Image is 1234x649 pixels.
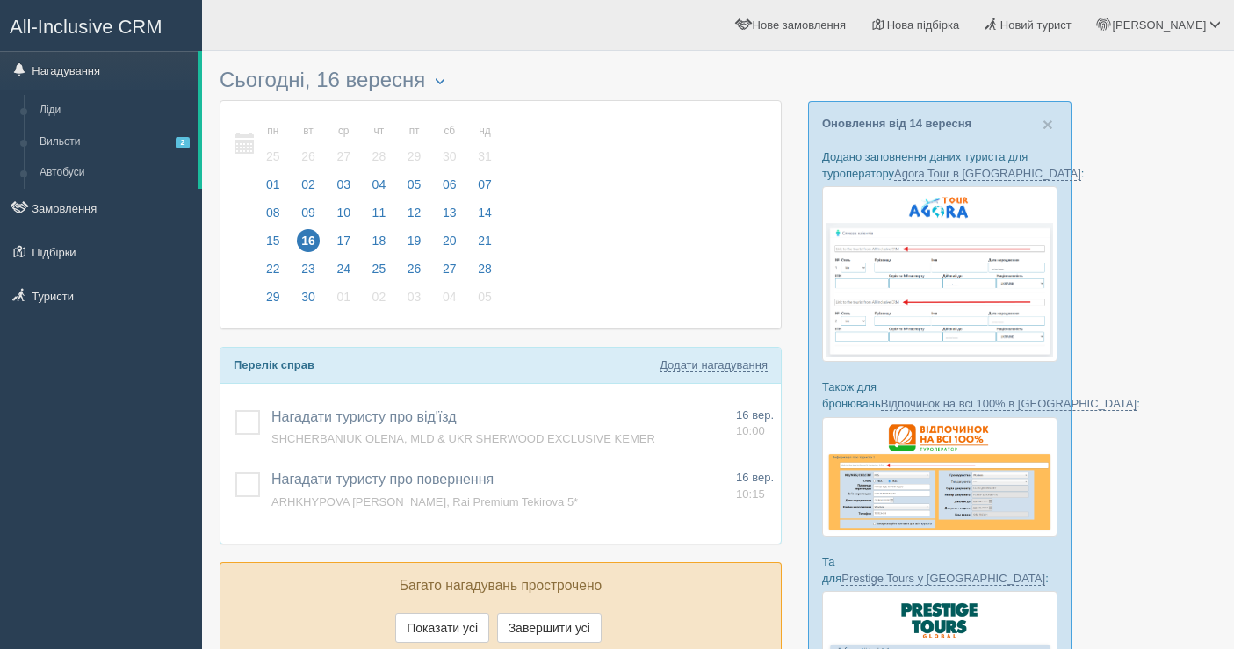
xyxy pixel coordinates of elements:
a: 20 [433,231,466,259]
span: 29 [262,285,285,308]
span: 16 [297,229,320,252]
span: All-Inclusive CRM [10,16,162,38]
span: × [1043,114,1053,134]
a: 12 [398,203,431,231]
small: нд [473,124,496,139]
a: 21 [468,231,497,259]
span: 21 [473,229,496,252]
a: вт 26 [292,114,325,175]
a: 26 [398,259,431,287]
span: 07 [473,173,496,196]
a: 27 [433,259,466,287]
span: 22 [262,257,285,280]
span: [PERSON_NAME] [1112,18,1206,32]
span: 14 [473,201,496,224]
a: Нагадати туристу про повернення [271,472,494,487]
a: 06 [433,175,466,203]
span: 30 [297,285,320,308]
span: Нова підбірка [887,18,960,32]
span: 05 [403,173,426,196]
a: 09 [292,203,325,231]
a: 28 [468,259,497,287]
span: 18 [368,229,391,252]
a: Нагадати туристу про від'їзд [271,409,457,424]
a: SHCHERBANIUK OLENA, MLD & UKR SHERWOOD EXCLUSIVE KEMER [271,432,655,445]
span: 10:00 [736,424,765,437]
a: 22 [256,259,290,287]
span: 30 [438,145,461,168]
a: Оновлення від 14 вересня [822,117,971,130]
a: 16 [292,231,325,259]
button: Показати усі [395,613,489,643]
a: ARHKHYPOVA [PERSON_NAME], Rai Premium Tekirova 5* [271,495,578,508]
span: 04 [368,173,391,196]
a: 08 [256,203,290,231]
a: 29 [256,287,290,315]
img: otdihnavse100--%D1%84%D0%BE%D1%80%D0%BC%D0%B0-%D0%B1%D1%80%D0%BE%D0%BD%D0%B8%D1%80%D0%BE%D0%B2%D0... [822,417,1057,537]
p: Додано заповнення даних туриста для туроператору : [822,148,1057,182]
a: пт 29 [398,114,431,175]
a: 05 [468,287,497,315]
a: 25 [363,259,396,287]
a: Додати нагадування [660,358,768,372]
span: Нове замовлення [753,18,846,32]
span: 02 [297,173,320,196]
a: 13 [433,203,466,231]
a: сб 30 [433,114,466,175]
a: 15 [256,231,290,259]
a: 04 [433,287,466,315]
h3: Сьогодні, 16 вересня [220,69,782,91]
span: 03 [403,285,426,308]
a: 23 [292,259,325,287]
a: 01 [327,287,360,315]
span: 28 [473,257,496,280]
span: 24 [332,257,355,280]
a: пн 25 [256,114,290,175]
button: Close [1043,115,1053,133]
a: 03 [398,287,431,315]
img: agora-tour-%D1%84%D0%BE%D1%80%D0%BC%D0%B0-%D0%B1%D1%80%D0%BE%D0%BD%D1%8E%D0%B2%D0%B0%D0%BD%D0%BD%... [822,186,1057,362]
span: 16 вер. [736,408,774,422]
span: 31 [473,145,496,168]
span: 2 [176,137,190,148]
span: 13 [438,201,461,224]
a: 02 [292,175,325,203]
a: 19 [398,231,431,259]
p: Та для : [822,553,1057,587]
a: чт 28 [363,114,396,175]
b: Перелік справ [234,358,314,371]
p: Також для бронювань : [822,379,1057,412]
span: 02 [368,285,391,308]
a: 30 [292,287,325,315]
span: 04 [438,285,461,308]
a: 04 [363,175,396,203]
small: чт [368,124,391,139]
a: 10 [327,203,360,231]
a: Prestige Tours у [GEOGRAPHIC_DATA] [841,572,1045,586]
a: 16 вер. 10:00 [736,407,774,440]
a: All-Inclusive CRM [1,1,201,49]
a: 03 [327,175,360,203]
a: 24 [327,259,360,287]
a: Відпочинок на всі 100% в [GEOGRAPHIC_DATA] [881,397,1137,411]
a: 05 [398,175,431,203]
span: 03 [332,173,355,196]
span: 10:15 [736,487,765,501]
a: 02 [363,287,396,315]
span: 17 [332,229,355,252]
span: 16 вер. [736,471,774,484]
span: 09 [297,201,320,224]
span: 25 [262,145,285,168]
small: пт [403,124,426,139]
span: 26 [403,257,426,280]
span: 15 [262,229,285,252]
a: Agora Tour в [GEOGRAPHIC_DATA] [894,167,1081,181]
span: Новий турист [1000,18,1072,32]
a: 14 [468,203,497,231]
a: 17 [327,231,360,259]
a: Автобуси [32,157,198,189]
